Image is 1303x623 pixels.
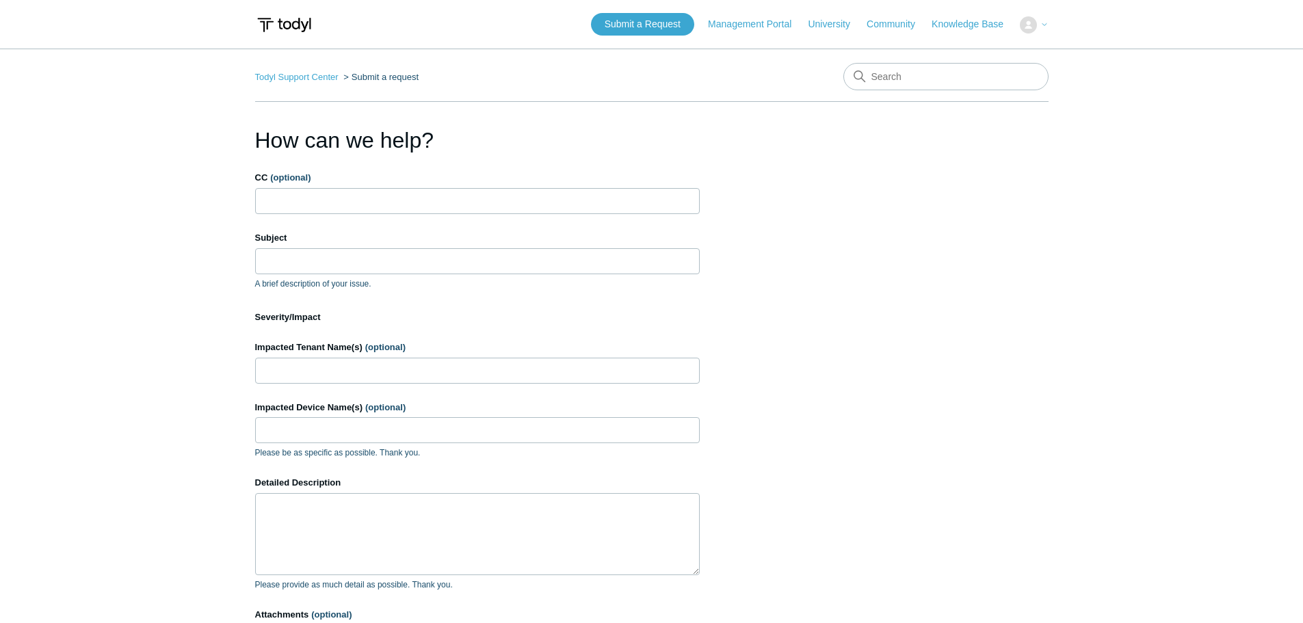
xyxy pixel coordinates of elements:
a: Knowledge Base [932,17,1017,31]
span: (optional) [365,402,406,412]
input: Search [843,63,1049,90]
a: Management Portal [708,17,805,31]
span: (optional) [270,172,311,183]
img: Todyl Support Center Help Center home page [255,12,313,38]
label: Impacted Tenant Name(s) [255,341,700,354]
span: (optional) [311,609,352,620]
a: Community [867,17,929,31]
a: Todyl Support Center [255,72,339,82]
li: Submit a request [341,72,419,82]
label: Detailed Description [255,476,700,490]
span: (optional) [365,342,406,352]
p: Please provide as much detail as possible. Thank you. [255,579,700,591]
label: CC [255,171,700,185]
p: A brief description of your issue. [255,278,700,290]
label: Attachments [255,608,700,622]
label: Subject [255,231,700,245]
label: Impacted Device Name(s) [255,401,700,414]
li: Todyl Support Center [255,72,341,82]
h1: How can we help? [255,124,700,157]
a: University [808,17,863,31]
label: Severity/Impact [255,310,700,324]
a: Submit a Request [591,13,694,36]
p: Please be as specific as possible. Thank you. [255,447,700,459]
